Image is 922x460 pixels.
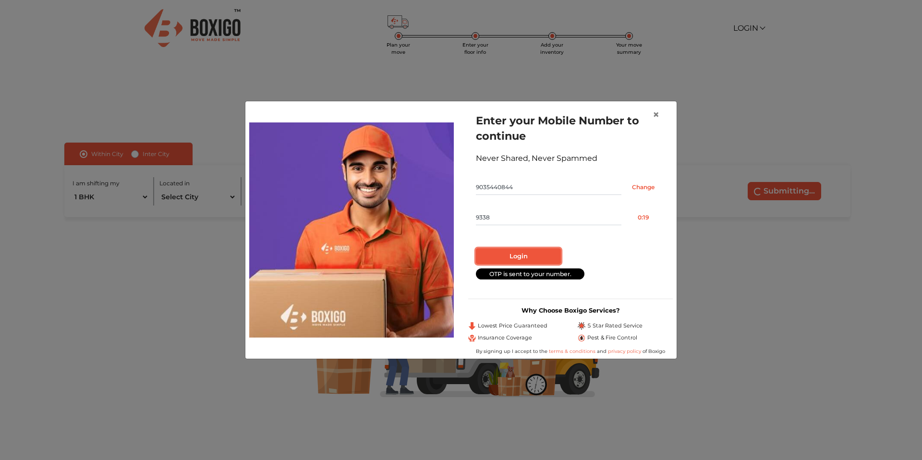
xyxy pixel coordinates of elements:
[587,322,643,330] span: 5 Star Rated Service
[653,108,659,121] span: ×
[549,348,597,354] a: terms & conditions
[607,348,643,354] a: privacy policy
[249,122,454,338] img: relocation-img
[478,334,532,342] span: Insurance Coverage
[478,322,547,330] span: Lowest Price Guaranteed
[476,113,665,144] h1: Enter your Mobile Number to continue
[476,210,621,225] input: Enter OTP
[476,153,665,164] div: Never Shared, Never Spammed
[621,210,665,225] button: 0:19
[468,307,673,314] h3: Why Choose Boxigo Services?
[476,180,621,195] input: Mobile No
[468,348,673,355] div: By signing up I accept to the and of Boxigo
[476,248,561,265] button: Login
[476,268,584,279] div: OTP is sent to your number.
[645,101,667,128] button: Close
[621,180,665,195] input: Change
[587,334,637,342] span: Pest & Fire Control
